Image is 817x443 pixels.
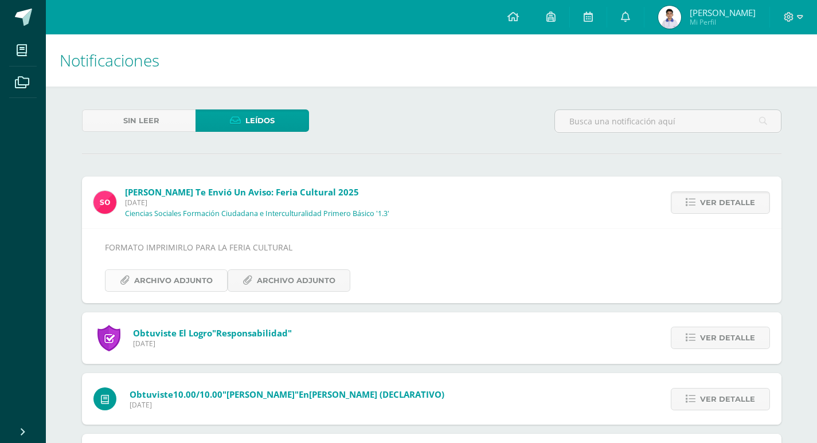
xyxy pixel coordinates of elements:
div: FORMATO IMPRIMIRLO PARA LA FERIA CULTURAL [105,240,759,291]
span: Archivo Adjunto [134,270,213,291]
input: Busca una notificación aquí [555,110,781,132]
span: [PERSON_NAME] (DECLARATIVO) [309,389,444,400]
span: [DATE] [133,339,292,348]
a: Sin leer [82,109,196,132]
img: f209912025eb4cc0063bd43b7a978690.png [93,191,116,214]
span: Obtuviste el logro [133,327,292,339]
span: [DATE] [130,400,444,410]
span: Ver detalle [700,192,755,213]
p: Ciencias Sociales Formación Ciudadana e Interculturalidad Primero Básico '1.3' [125,209,389,218]
span: Ver detalle [700,389,755,410]
span: [PERSON_NAME] [690,7,756,18]
img: a7461be92895417688b2abe60e534b65.png [658,6,681,29]
span: Ver detalle [700,327,755,348]
span: Archivo Adjunto [257,270,335,291]
a: Archivo Adjunto [105,269,228,292]
span: [DATE] [125,198,389,207]
a: Archivo Adjunto [228,269,350,292]
span: Obtuviste en [130,389,444,400]
span: Sin leer [123,110,159,131]
span: "Responsabilidad" [212,327,292,339]
span: Leídos [245,110,275,131]
span: 10.00/10.00 [173,389,222,400]
span: [PERSON_NAME] te envió un aviso: Feria Cultural 2025 [125,186,359,198]
a: Leídos [196,109,309,132]
span: Notificaciones [60,49,159,71]
span: "[PERSON_NAME]" [222,389,299,400]
span: Mi Perfil [690,17,756,27]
